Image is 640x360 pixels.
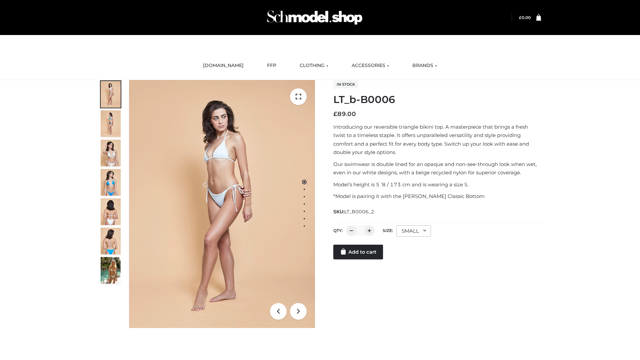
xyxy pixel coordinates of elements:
[101,140,121,166] img: ArielClassicBikiniTop_CloudNine_AzureSky_OW114ECO_3-scaled.jpg
[101,81,121,108] img: ArielClassicBikiniTop_CloudNine_AzureSky_OW114ECO_1-scaled.jpg
[519,15,531,20] a: £0.00
[344,209,374,215] span: LT_B0006_2
[101,228,121,254] img: ArielClassicBikiniTop_CloudNine_AzureSky_OW114ECO_8-scaled.jpg
[101,198,121,225] img: ArielClassicBikiniTop_CloudNine_AzureSky_OW114ECO_7-scaled.jpg
[519,15,522,20] span: £
[129,80,315,328] img: LT_b-B0006
[265,4,365,31] img: Schmodel Admin 964
[101,257,121,284] img: Arieltop_CloudNine_AzureSky2.jpg
[333,123,541,157] p: Introducing our reversible triangle bikini top. A masterpiece that brings a fresh twist to a time...
[519,15,531,20] bdi: 0.00
[333,180,541,189] p: Model’s height is 5 ‘8 / 173 cm and is wearing a size S.
[396,225,431,237] div: SMALL
[333,80,358,88] span: In stock
[333,228,343,233] label: QTY:
[333,245,383,259] a: Add to cart
[347,58,394,73] a: ACCESSORIES
[333,110,356,118] bdi: 89.00
[333,192,541,201] p: *Model is pairing it with the [PERSON_NAME] Classic Bottom
[101,110,121,137] img: ArielClassicBikiniTop_CloudNine_AzureSky_OW114ECO_2-scaled.jpg
[333,160,541,177] p: Our swimwear is double lined for an opaque and non-see-through look when wet, even in our white d...
[333,94,541,106] h1: LT_b-B0006
[101,169,121,196] img: ArielClassicBikiniTop_CloudNine_AzureSky_OW114ECO_4-scaled.jpg
[333,110,337,118] span: £
[198,58,249,73] a: [DOMAIN_NAME]
[295,58,333,73] a: CLOTHING
[407,58,442,73] a: BRANDS
[262,58,281,73] a: FFP
[333,208,375,216] span: SKU:
[383,228,393,233] label: Size:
